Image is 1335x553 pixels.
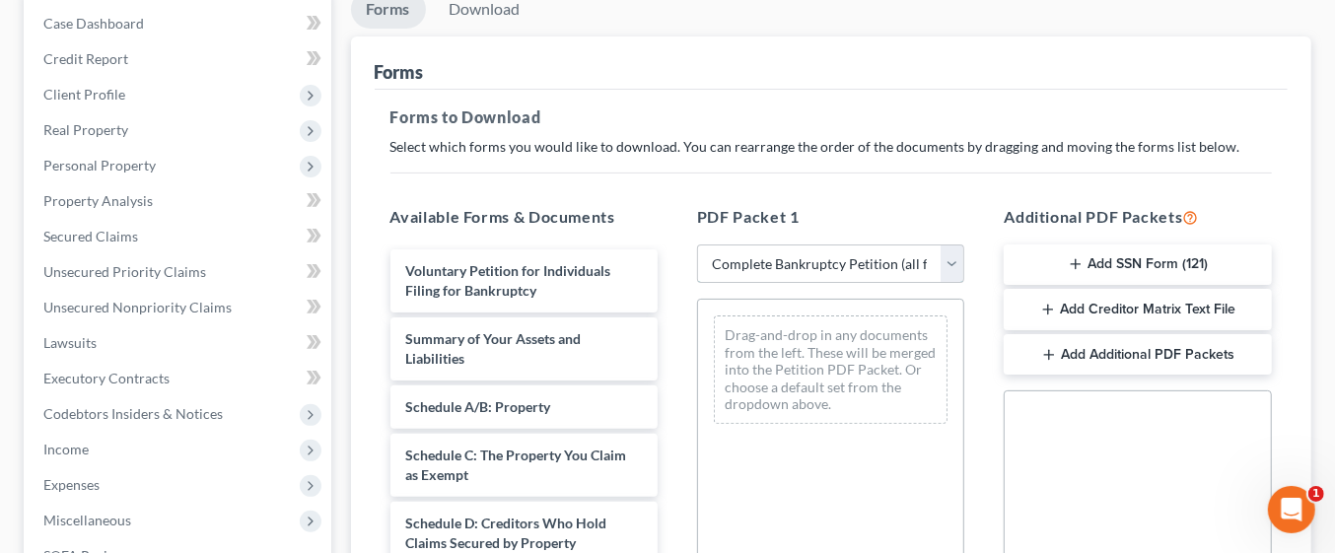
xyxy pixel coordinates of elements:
[1004,334,1271,376] button: Add Additional PDF Packets
[43,476,100,493] span: Expenses
[28,183,331,219] a: Property Analysis
[406,398,551,415] span: Schedule A/B: Property
[43,299,232,315] span: Unsecured Nonpriority Claims
[43,370,170,386] span: Executory Contracts
[406,447,627,483] span: Schedule C: The Property You Claim as Exempt
[28,254,331,290] a: Unsecured Priority Claims
[1268,486,1315,533] iframe: Intercom live chat
[28,290,331,325] a: Unsecured Nonpriority Claims
[43,512,131,528] span: Miscellaneous
[43,15,144,32] span: Case Dashboard
[43,50,128,67] span: Credit Report
[1308,486,1324,502] span: 1
[697,205,964,229] h5: PDF Packet 1
[406,515,607,551] span: Schedule D: Creditors Who Hold Claims Secured by Property
[43,157,156,173] span: Personal Property
[43,263,206,280] span: Unsecured Priority Claims
[43,405,223,422] span: Codebtors Insiders & Notices
[43,121,128,138] span: Real Property
[390,105,1273,129] h5: Forms to Download
[28,219,331,254] a: Secured Claims
[28,361,331,396] a: Executory Contracts
[390,205,658,229] h5: Available Forms & Documents
[43,86,125,103] span: Client Profile
[43,334,97,351] span: Lawsuits
[28,325,331,361] a: Lawsuits
[28,6,331,41] a: Case Dashboard
[375,60,424,84] div: Forms
[1004,244,1271,286] button: Add SSN Form (121)
[43,228,138,244] span: Secured Claims
[28,41,331,77] a: Credit Report
[714,315,948,424] div: Drag-and-drop in any documents from the left. These will be merged into the Petition PDF Packet. ...
[1004,289,1271,330] button: Add Creditor Matrix Text File
[390,137,1273,157] p: Select which forms you would like to download. You can rearrange the order of the documents by dr...
[406,330,582,367] span: Summary of Your Assets and Liabilities
[1004,205,1271,229] h5: Additional PDF Packets
[406,262,611,299] span: Voluntary Petition for Individuals Filing for Bankruptcy
[43,441,89,457] span: Income
[43,192,153,209] span: Property Analysis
